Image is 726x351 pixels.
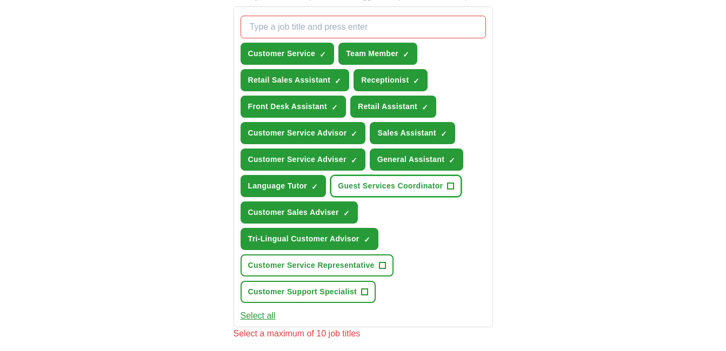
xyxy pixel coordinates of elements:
[241,254,394,276] button: Customer Service Representative
[413,77,419,85] span: ✓
[248,127,347,139] span: Customer Service Advisor
[241,281,376,303] button: Customer Support Specialist
[358,101,417,112] span: Retail Assistant
[248,154,347,165] span: Customer Service Adviser
[351,130,357,138] span: ✓
[241,309,276,322] button: Select all
[361,75,409,86] span: Receptionist
[331,103,338,112] span: ✓
[248,180,308,192] span: Language Tutor
[354,69,428,91] button: Receptionist✓
[241,96,347,118] button: Front Desk Assistant✓
[248,286,357,298] span: Customer Support Specialist
[248,75,331,86] span: Retail Sales Assistant
[248,48,316,59] span: Customer Service
[338,180,443,192] span: Guest Services Coordinator
[403,50,409,59] span: ✓
[248,260,375,271] span: Customer Service Representative
[319,50,326,59] span: ✓
[311,183,318,191] span: ✓
[338,43,417,65] button: Team Member✓
[346,48,398,59] span: Team Member
[377,127,436,139] span: Sales Assistant
[330,175,462,197] button: Guest Services Coordinator
[241,43,335,65] button: Customer Service✓
[241,69,350,91] button: Retail Sales Assistant✓
[248,207,339,218] span: Customer Sales Adviser
[248,101,328,112] span: Front Desk Assistant
[241,122,366,144] button: Customer Service Advisor✓
[449,156,455,165] span: ✓
[241,175,327,197] button: Language Tutor✓
[351,156,357,165] span: ✓
[364,235,370,244] span: ✓
[370,148,463,171] button: General Assistant✓
[377,154,444,165] span: General Assistant
[241,228,378,250] button: Tri-Lingual Customer Advisor✓
[370,122,455,144] button: Sales Assistant✓
[234,327,493,340] div: Select a maximum of 10 job titles
[343,209,350,218] span: ✓
[241,148,365,171] button: Customer Service Adviser✓
[441,130,447,138] span: ✓
[241,201,358,224] button: Customer Sales Adviser✓
[335,77,341,85] span: ✓
[422,103,428,112] span: ✓
[248,233,359,245] span: Tri-Lingual Customer Advisor
[350,96,436,118] button: Retail Assistant✓
[241,16,486,38] input: Type a job title and press enter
